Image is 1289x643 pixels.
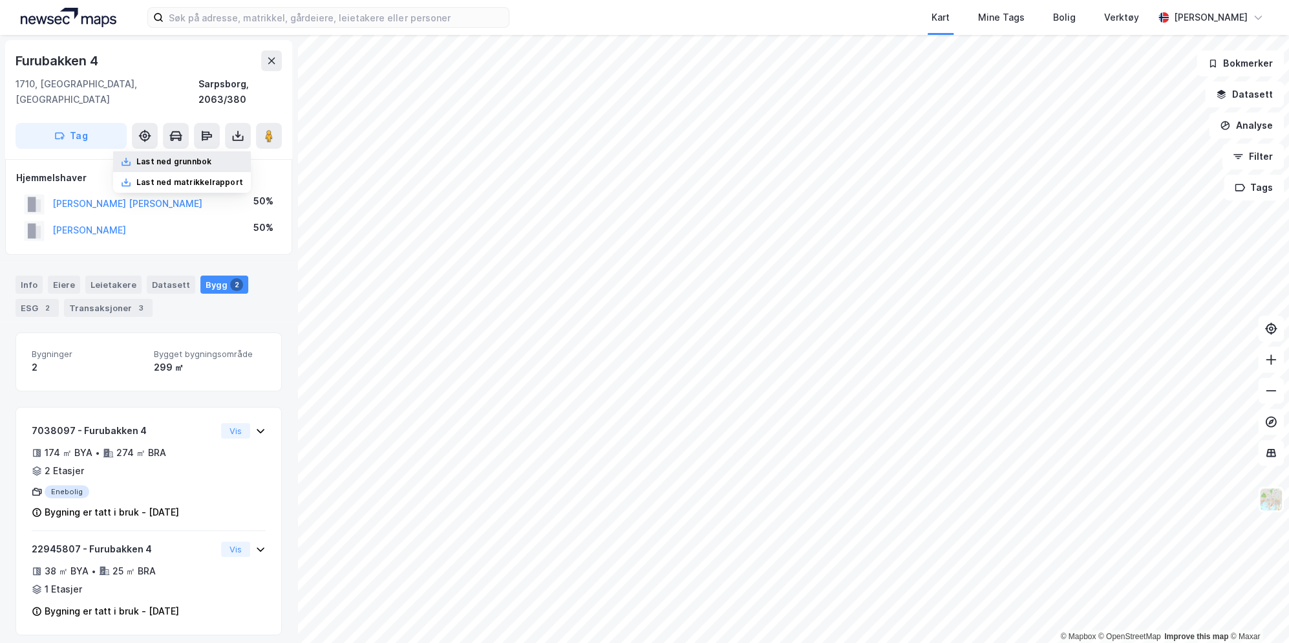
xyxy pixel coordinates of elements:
[1224,581,1289,643] iframe: Chat Widget
[136,157,211,167] div: Last ned grunnbok
[48,276,80,294] div: Eiere
[1222,144,1284,169] button: Filter
[1224,175,1284,201] button: Tags
[221,423,250,439] button: Vis
[45,463,84,479] div: 2 Etasjer
[1104,10,1139,25] div: Verktøy
[45,505,179,520] div: Bygning er tatt i bruk - [DATE]
[221,541,250,557] button: Vis
[91,566,96,576] div: •
[32,541,216,557] div: 22945807 - Furubakken 4
[45,445,92,461] div: 174 ㎡ BYA
[16,170,281,186] div: Hjemmelshaver
[1164,632,1228,641] a: Improve this map
[1205,82,1284,107] button: Datasett
[1053,10,1076,25] div: Bolig
[164,8,509,27] input: Søk på adresse, matrikkel, gårdeiere, leietakere eller personer
[45,563,89,579] div: 38 ㎡ BYA
[198,76,282,107] div: Sarpsborg, 2063/380
[32,423,216,439] div: 7038097 - Furubakken 4
[16,276,43,294] div: Info
[64,299,153,317] div: Transaksjoner
[45,604,179,619] div: Bygning er tatt i bruk - [DATE]
[45,582,82,597] div: 1 Etasjer
[147,276,195,294] div: Datasett
[41,301,54,314] div: 2
[932,10,950,25] div: Kart
[1224,581,1289,643] div: Kontrollprogram for chat
[134,301,147,314] div: 3
[253,220,273,235] div: 50%
[112,563,156,579] div: 25 ㎡ BRA
[200,276,248,294] div: Bygg
[85,276,142,294] div: Leietakere
[978,10,1025,25] div: Mine Tags
[16,76,198,107] div: 1710, [GEOGRAPHIC_DATA], [GEOGRAPHIC_DATA]
[253,193,273,209] div: 50%
[136,177,243,188] div: Last ned matrikkelrapport
[1259,487,1283,512] img: Z
[32,349,144,360] span: Bygninger
[16,50,101,71] div: Furubakken 4
[1209,113,1284,138] button: Analyse
[1197,50,1284,76] button: Bokmerker
[116,445,166,461] div: 274 ㎡ BRA
[95,448,100,458] div: •
[230,278,243,291] div: 2
[154,349,266,360] span: Bygget bygningsområde
[1060,632,1096,641] a: Mapbox
[1174,10,1248,25] div: [PERSON_NAME]
[32,360,144,375] div: 2
[16,123,127,149] button: Tag
[21,8,116,27] img: logo.a4113a55bc3d86da70a041830d287a7e.svg
[1098,632,1161,641] a: OpenStreetMap
[154,360,266,375] div: 299 ㎡
[16,299,59,317] div: ESG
